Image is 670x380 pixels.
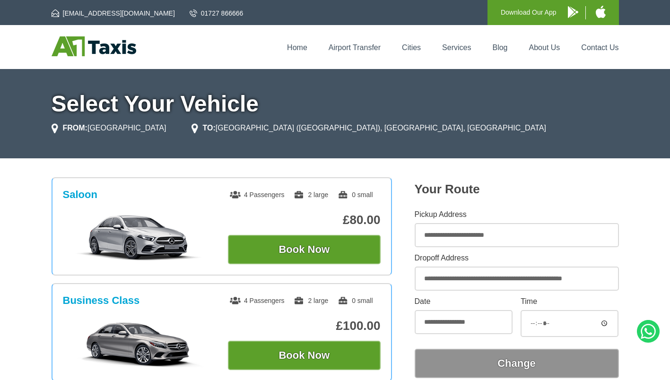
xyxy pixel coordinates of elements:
[415,182,619,197] h2: Your Route
[68,320,210,367] img: Business Class
[228,341,381,370] button: Book Now
[230,297,285,304] span: 4 Passengers
[190,9,244,18] a: 01727 866666
[415,254,619,262] label: Dropoff Address
[442,43,471,52] a: Services
[52,93,619,115] h1: Select Your Vehicle
[287,43,307,52] a: Home
[52,9,175,18] a: [EMAIL_ADDRESS][DOMAIN_NAME]
[228,213,381,227] p: £80.00
[63,124,87,132] strong: FROM:
[596,6,606,18] img: A1 Taxis iPhone App
[581,43,618,52] a: Contact Us
[415,349,619,378] button: Change
[338,297,373,304] span: 0 small
[415,298,513,305] label: Date
[228,235,381,264] button: Book Now
[203,124,216,132] strong: TO:
[63,294,140,307] h3: Business Class
[52,36,136,56] img: A1 Taxis St Albans LTD
[68,214,210,261] img: Saloon
[230,191,285,199] span: 4 Passengers
[63,189,97,201] h3: Saloon
[228,319,381,333] p: £100.00
[568,6,578,18] img: A1 Taxis Android App
[52,122,166,134] li: [GEOGRAPHIC_DATA]
[338,191,373,199] span: 0 small
[521,298,618,305] label: Time
[191,122,546,134] li: [GEOGRAPHIC_DATA] ([GEOGRAPHIC_DATA]), [GEOGRAPHIC_DATA], [GEOGRAPHIC_DATA]
[415,211,619,218] label: Pickup Address
[294,297,328,304] span: 2 large
[529,43,560,52] a: About Us
[294,191,328,199] span: 2 large
[402,43,421,52] a: Cities
[501,7,557,18] p: Download Our App
[329,43,381,52] a: Airport Transfer
[492,43,507,52] a: Blog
